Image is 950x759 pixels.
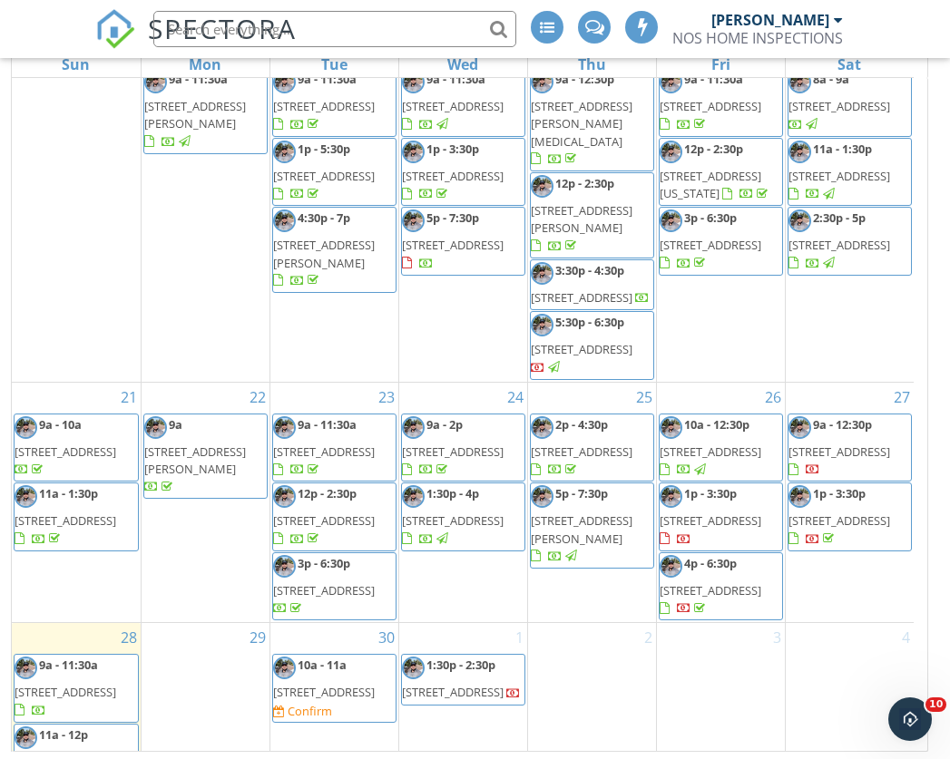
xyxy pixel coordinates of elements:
[788,141,890,201] a: 11a - 1:30p [STREET_ADDRESS]
[531,175,632,254] a: 12p - 2:30p [STREET_ADDRESS][PERSON_NAME]
[531,512,632,546] span: [STREET_ADDRESS][PERSON_NAME]
[288,704,332,718] div: Confirm
[39,416,82,433] span: 9a - 10a
[531,262,650,306] a: 3:30p - 4:30p [STREET_ADDRESS]
[530,414,654,482] a: 2p - 4:30p [STREET_ADDRESS]
[169,71,228,87] span: 9a - 11:30a
[659,138,783,207] a: 12p - 2:30p [STREET_ADDRESS][US_STATE]
[273,237,375,270] span: [STREET_ADDRESS][PERSON_NAME]
[273,141,296,163] img: img_2287.jpeg
[632,383,656,412] a: Go to September 25, 2025
[512,623,527,652] a: Go to October 1, 2025
[659,552,783,621] a: 4p - 6:30p [STREET_ADDRESS]
[426,209,479,226] span: 5p - 7:30p
[144,443,246,477] span: [STREET_ADDRESS][PERSON_NAME]
[141,37,269,383] td: Go to September 15, 2025
[402,657,521,700] a: 1:30p - 2:30p [STREET_ADDRESS]
[401,654,525,705] a: 1:30p - 2:30p [STREET_ADDRESS]
[531,443,632,460] span: [STREET_ADDRESS]
[788,138,913,207] a: 11a - 1:30p [STREET_ADDRESS]
[402,512,504,529] span: [STREET_ADDRESS]
[555,175,614,191] span: 12p - 2:30p
[426,416,463,433] span: 9a - 2p
[402,485,425,508] img: img_2287.jpeg
[375,623,398,652] a: Go to September 30, 2025
[531,98,632,149] span: [STREET_ADDRESS][PERSON_NAME][MEDICAL_DATA]
[14,654,139,723] a: 9a - 11:30a [STREET_ADDRESS]
[402,141,504,201] a: 1p - 3:30p [STREET_ADDRESS]
[788,207,913,276] a: 2:30p - 5p [STREET_ADDRESS]
[273,555,296,578] img: img_2287.jpeg
[15,443,116,460] span: [STREET_ADDRESS]
[273,209,296,232] img: img_2287.jpeg
[402,416,504,477] a: 9a - 2p [STREET_ADDRESS]
[402,209,504,270] a: 5p - 7:30p [STREET_ADDRESS]
[708,52,734,77] a: Friday
[659,414,783,482] a: 10a - 12:30p [STREET_ADDRESS]
[813,71,849,87] span: 8a - 9a
[273,71,375,131] a: 9a - 11:30a [STREET_ADDRESS]
[660,416,682,439] img: img_2287.jpeg
[153,11,516,47] input: Search everything...
[788,71,811,93] img: img_2287.jpeg
[402,98,504,114] span: [STREET_ADDRESS]
[684,141,743,157] span: 12p - 2:30p
[531,416,632,477] a: 2p - 4:30p [STREET_ADDRESS]
[788,485,890,546] a: 1p - 3:30p [STREET_ADDRESS]
[15,416,37,439] img: img_2287.jpeg
[14,482,139,551] a: 11a - 1:30p [STREET_ADDRESS]
[298,657,347,673] span: 10a - 11a
[527,37,656,383] td: Go to September 18, 2025
[813,485,866,501] span: 1p - 3:30p
[788,443,890,460] span: [STREET_ADDRESS]
[788,237,890,253] span: [STREET_ADDRESS]
[788,512,890,529] span: [STREET_ADDRESS]
[890,383,914,412] a: Go to September 27, 2025
[656,37,785,383] td: Go to September 19, 2025
[15,657,37,679] img: img_2287.jpeg
[888,697,932,741] iframe: Intercom live chat
[272,207,397,293] a: 4:30p - 7p [STREET_ADDRESS][PERSON_NAME]
[660,71,682,93] img: img_2287.jpeg
[95,24,297,63] a: SPECTORA
[144,71,167,93] img: img_2287.jpeg
[531,175,553,198] img: img_2287.jpeg
[39,657,98,673] span: 9a - 11:30a
[555,314,624,330] span: 5:30p - 6:30p
[298,416,357,433] span: 9a - 11:30a
[402,71,425,93] img: img_2287.jpeg
[273,416,296,439] img: img_2287.jpeg
[15,485,37,508] img: img_2287.jpeg
[660,168,761,201] span: [STREET_ADDRESS][US_STATE]
[659,207,783,276] a: 3p - 6:30p [STREET_ADDRESS]
[531,262,553,285] img: img_2287.jpeg
[426,71,485,87] span: 9a - 11:30a
[398,382,527,623] td: Go to September 24, 2025
[574,52,610,77] a: Thursday
[788,71,890,131] a: 8a - 9a [STREET_ADDRESS]
[785,382,914,623] td: Go to September 27, 2025
[660,209,761,270] a: 3p - 6:30p [STREET_ADDRESS]
[15,657,116,717] a: 9a - 11:30a [STREET_ADDRESS]
[273,416,375,477] a: 9a - 11:30a [STREET_ADDRESS]
[660,512,761,529] span: [STREET_ADDRESS]
[144,71,246,150] a: 9a - 11:30a [STREET_ADDRESS][PERSON_NAME]
[273,555,375,616] a: 3p - 6:30p [STREET_ADDRESS]
[402,657,425,679] img: img_2287.jpeg
[401,207,525,276] a: 5p - 7:30p [STREET_ADDRESS]
[12,382,141,623] td: Go to September 21, 2025
[555,485,608,501] span: 5p - 7:30p
[318,52,351,77] a: Tuesday
[269,37,398,383] td: Go to September 16, 2025
[273,657,375,700] a: 10a - 11a [STREET_ADDRESS]
[273,168,375,184] span: [STREET_ADDRESS]
[788,168,890,184] span: [STREET_ADDRESS]
[143,68,268,154] a: 9a - 11:30a [STREET_ADDRESS][PERSON_NAME]
[273,485,296,508] img: img_2287.jpeg
[444,52,482,77] a: Wednesday
[660,237,761,253] span: [STREET_ADDRESS]
[684,485,737,501] span: 1p - 3:30p
[246,623,269,652] a: Go to September 29, 2025
[272,138,397,207] a: 1p - 5:30p [STREET_ADDRESS]
[15,726,37,749] img: img_2287.jpeg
